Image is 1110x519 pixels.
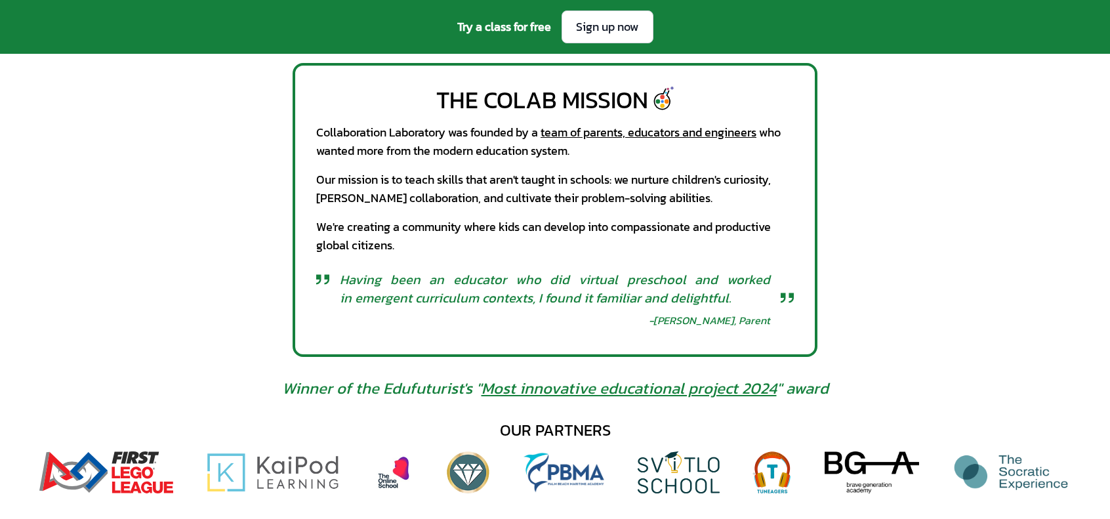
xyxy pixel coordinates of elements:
[751,451,793,493] img: Tuneagers
[282,378,829,399] span: Winner of the Edufuturist's " " award
[951,451,1071,493] img: The Socratic Experience
[316,171,794,207] div: Our mission is to teach skills that aren't taught in schools: we nurture children's curiosity, [P...
[316,123,794,160] div: Collaboration Laboratory was founded by a who wanted more from the modern education system.
[340,270,770,307] span: Having been an educator who did virtual preschool and worked in emergent curriculum contexts, I f...
[373,451,415,493] img: The Online School
[500,420,611,441] div: our partners
[825,451,919,493] img: Brave Generation Academy
[205,451,341,493] img: Kaipod
[316,218,794,255] div: We're creating a community where kids can develop into compassionate and productive global citizens.
[649,312,770,328] div: - [PERSON_NAME], Parent
[482,377,777,400] a: Most innovative educational project 2024
[39,451,173,493] img: FIRST Lego League
[541,123,756,141] a: team of parents, educators and engineers
[457,18,551,36] span: Try a class for free
[436,87,648,113] div: The CoLab Mission
[638,451,720,493] img: Svitlo
[446,451,489,493] img: Diamond View
[562,10,653,43] a: Sign up now
[522,451,606,493] img: Palm Beach Maritime Academy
